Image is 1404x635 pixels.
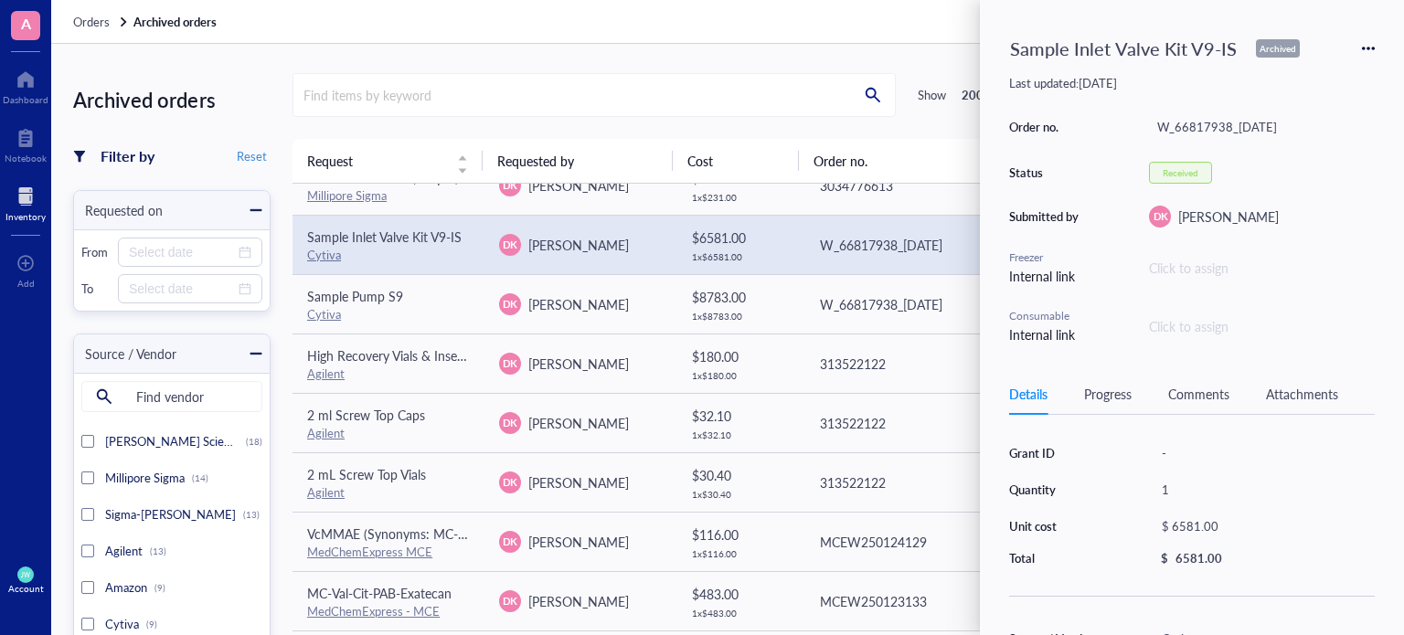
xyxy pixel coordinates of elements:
[105,542,143,559] span: Agilent
[820,175,981,196] div: 3034776613
[307,602,440,619] a: MedChemExpress - MCE
[5,153,47,164] div: Notebook
[803,512,995,571] td: MCEW250124129
[483,139,673,183] th: Requested by
[21,571,29,578] span: JW
[105,578,147,596] span: Amazon
[1163,167,1198,178] div: Received
[528,355,629,373] span: [PERSON_NAME]
[81,244,111,260] div: From
[74,200,163,220] div: Requested on
[105,615,139,632] span: Cytiva
[1009,208,1082,225] div: Submitted by
[307,524,684,543] span: VcMMAE (Synonyms: MC-Val-Cit-PAB-MMAE; mc-vc-PAB-MMAE)
[962,86,984,103] b: 200
[673,139,800,183] th: Cost
[1009,119,1082,135] div: Order no.
[105,432,250,450] span: [PERSON_NAME] Scientific
[1009,482,1102,498] div: Quantity
[237,148,267,164] span: Reset
[803,333,995,393] td: 313522122
[73,14,130,30] a: Orders
[1178,207,1279,226] span: [PERSON_NAME]
[692,192,789,203] div: 1 x $ 231.00
[150,545,166,556] div: (13)
[820,354,981,374] div: 313522122
[503,296,517,312] span: DK
[1266,384,1338,404] div: Attachments
[803,393,995,452] td: 313522122
[1154,440,1375,466] div: -
[803,452,995,512] td: 313522122
[528,533,629,551] span: [PERSON_NAME]
[1149,316,1375,336] div: Click to assign
[820,472,981,492] div: 313522122
[692,584,789,604] div: $ 483.00
[1149,258,1375,278] div: Click to assign
[1009,266,1082,286] div: Internal link
[692,228,789,248] div: $ 6581.00
[105,469,185,486] span: Millipore Sigma
[692,251,789,262] div: 1 x $ 6581.00
[692,489,789,500] div: 1 x $ 30.40
[503,415,517,430] span: DK
[1154,513,1367,539] div: $ 6581.00
[528,295,629,313] span: [PERSON_NAME]
[692,287,789,307] div: $ 8783.00
[503,593,517,609] span: DK
[503,355,517,371] span: DK
[1168,384,1229,404] div: Comments
[192,472,208,483] div: (14)
[692,465,789,485] div: $ 30.40
[129,279,235,299] input: Select date
[17,278,35,289] div: Add
[803,274,995,333] td: W_66817938_30Jan2025
[1009,308,1082,324] div: Consumable
[307,168,593,186] span: Low Dead Volume (0.5 μm) HPLC PreColumn Filter
[307,151,446,171] span: Request
[918,87,946,103] div: Show
[803,215,995,274] td: W_66817938_30Jan2025
[307,246,341,263] a: Cytiva
[803,155,995,215] td: 3034776613
[1154,477,1375,503] div: 1
[803,571,995,630] td: MCEW250123133
[692,608,789,619] div: 1 x $ 483.00
[307,424,345,441] a: Agilent
[692,548,789,559] div: 1 x $ 116.00
[307,346,472,365] span: High Recovery Vials & Inserts
[81,280,111,297] div: To
[307,228,462,246] span: Sample Inlet Valve Kit V9-IS
[692,311,789,322] div: 1 x $ 8783.00
[528,414,629,432] span: [PERSON_NAME]
[1002,29,1245,68] div: Sample Inlet Valve Kit V9-IS
[528,473,629,492] span: [PERSON_NAME]
[820,235,981,255] div: W_66817938_[DATE]
[528,176,629,195] span: [PERSON_NAME]
[1009,384,1048,404] div: Details
[307,406,425,424] span: 2 ml Screw Top Caps
[503,237,517,252] span: DK
[129,242,235,262] input: Select date
[3,65,48,105] a: Dashboard
[799,139,989,183] th: Order no.
[307,365,345,382] a: Agilent
[1084,384,1132,404] div: Progress
[21,12,31,35] span: A
[101,144,154,168] div: Filter by
[133,14,220,30] a: Archived orders
[5,211,46,222] div: Inventory
[243,509,260,520] div: (13)
[307,465,426,483] span: 2 mL Screw Top Vials
[154,582,165,593] div: (9)
[820,413,981,433] div: 313522122
[692,406,789,426] div: $ 32.10
[1009,75,1375,91] div: Last updated: [DATE]
[3,94,48,105] div: Dashboard
[820,532,981,552] div: MCEW250124129
[692,429,789,440] div: 1 x $ 32.10
[307,543,432,560] a: MedChemExpress MCE
[292,139,483,183] th: Request
[246,436,262,447] div: (18)
[307,584,452,602] span: MC-Val-Cit-PAB-Exatecan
